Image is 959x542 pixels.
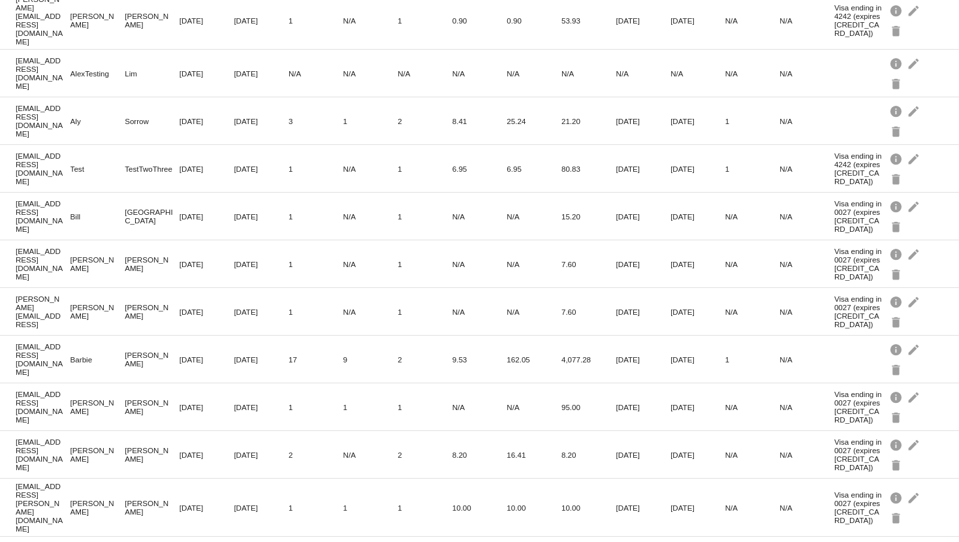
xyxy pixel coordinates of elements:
mat-cell: [PERSON_NAME] [71,252,125,276]
mat-cell: N/A [452,400,507,415]
mat-cell: [PERSON_NAME] [125,252,180,276]
mat-icon: edit [907,196,922,216]
mat-cell: Sorrow [125,114,180,129]
mat-cell: [DATE] [234,209,289,224]
mat-cell: N/A [289,66,343,81]
mat-cell: [EMAIL_ADDRESS][DOMAIN_NAME] [16,101,71,141]
mat-cell: [DATE] [670,352,725,367]
mat-cell: [EMAIL_ADDRESS][DOMAIN_NAME] [16,339,71,379]
mat-cell: N/A [779,13,834,28]
mat-cell: [DATE] [616,500,671,515]
mat-cell: 1 [289,13,343,28]
mat-cell: AlexTesting [71,66,125,81]
mat-cell: 8.41 [452,114,507,129]
mat-cell: 1 [398,209,452,224]
mat-cell: [DATE] [234,114,289,129]
mat-cell: [DATE] [180,66,234,81]
mat-icon: info [889,101,905,121]
mat-cell: 53.93 [561,13,616,28]
mat-cell: [DATE] [670,400,725,415]
mat-cell: 21.20 [561,114,616,129]
mat-cell: [PERSON_NAME] [125,8,180,32]
mat-icon: info [889,434,905,454]
mat-cell: [DATE] [670,500,725,515]
mat-cell: N/A [670,66,725,81]
mat-cell: 8.20 [561,447,616,462]
mat-cell: N/A [725,400,780,415]
mat-cell: 80.83 [561,161,616,176]
mat-cell: [DATE] [180,209,234,224]
mat-cell: [DATE] [180,13,234,28]
mat-cell: [DATE] [616,161,671,176]
mat-cell: N/A [398,66,452,81]
mat-cell: Visa ending in 0027 (expires [CREDIT_CARD_DATA]) [834,291,889,332]
mat-cell: N/A [779,447,834,462]
mat-cell: 6.95 [507,161,561,176]
mat-cell: [PERSON_NAME][EMAIL_ADDRESS] [16,291,71,332]
mat-cell: 1 [398,161,452,176]
mat-cell: N/A [507,400,561,415]
mat-cell: 3 [289,114,343,129]
mat-icon: info [889,487,905,507]
mat-cell: 1 [398,400,452,415]
mat-cell: 95.00 [561,400,616,415]
mat-cell: N/A [725,66,780,81]
mat-cell: 15.20 [561,209,616,224]
mat-cell: [EMAIL_ADDRESS][DOMAIN_NAME] [16,53,71,93]
mat-cell: [EMAIL_ADDRESS][DOMAIN_NAME] [16,148,71,189]
mat-cell: N/A [779,400,834,415]
mat-cell: 9.53 [452,352,507,367]
mat-cell: 7.60 [561,257,616,272]
mat-cell: [DATE] [616,13,671,28]
mat-cell: 2 [398,114,452,129]
mat-cell: [EMAIL_ADDRESS][DOMAIN_NAME] [16,434,71,475]
mat-cell: [DATE] [180,114,234,129]
mat-cell: N/A [779,114,834,129]
mat-cell: 1 [289,257,343,272]
mat-cell: 1 [289,209,343,224]
mat-cell: 1 [289,161,343,176]
mat-cell: N/A [779,66,834,81]
mat-cell: N/A [725,304,780,319]
mat-cell: N/A [343,66,398,81]
mat-cell: [DATE] [670,447,725,462]
mat-cell: Visa ending in 4242 (expires [CREDIT_CARD_DATA]) [834,148,889,189]
mat-cell: [DATE] [180,161,234,176]
mat-cell: 10.00 [507,500,561,515]
mat-cell: [DATE] [180,352,234,367]
mat-cell: [DATE] [234,66,289,81]
mat-cell: [DATE] [670,161,725,176]
mat-cell: N/A [343,13,398,28]
mat-cell: Visa ending in 0027 (expires [CREDIT_CARD_DATA]) [834,387,889,427]
mat-icon: edit [907,148,922,168]
mat-cell: N/A [507,304,561,319]
mat-cell: N/A [343,257,398,272]
mat-cell: N/A [561,66,616,81]
mat-cell: [DATE] [234,257,289,272]
mat-cell: N/A [725,209,780,224]
mat-cell: 8.20 [452,447,507,462]
mat-cell: 4,077.28 [561,352,616,367]
mat-cell: [EMAIL_ADDRESS][PERSON_NAME][DOMAIN_NAME] [16,479,71,536]
mat-cell: 1 [725,352,780,367]
mat-cell: [PERSON_NAME] [71,300,125,323]
mat-cell: 6.95 [452,161,507,176]
mat-cell: 1 [725,114,780,129]
mat-cell: Visa ending in 0027 (expires [CREDIT_CARD_DATA]) [834,487,889,528]
mat-icon: edit [907,434,922,454]
mat-icon: delete [889,311,905,332]
mat-cell: N/A [725,447,780,462]
mat-cell: [DATE] [234,447,289,462]
mat-icon: delete [889,507,905,528]
mat-icon: edit [907,387,922,407]
mat-cell: [DATE] [670,114,725,129]
mat-cell: Visa ending in 0027 (expires [CREDIT_CARD_DATA]) [834,196,889,236]
mat-cell: 10.00 [561,500,616,515]
mat-icon: info [889,291,905,311]
mat-cell: 1 [289,304,343,319]
mat-cell: N/A [452,257,507,272]
mat-icon: info [889,148,905,168]
mat-cell: [DATE] [180,447,234,462]
mat-cell: 1 [343,500,398,515]
mat-cell: 1 [398,500,452,515]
